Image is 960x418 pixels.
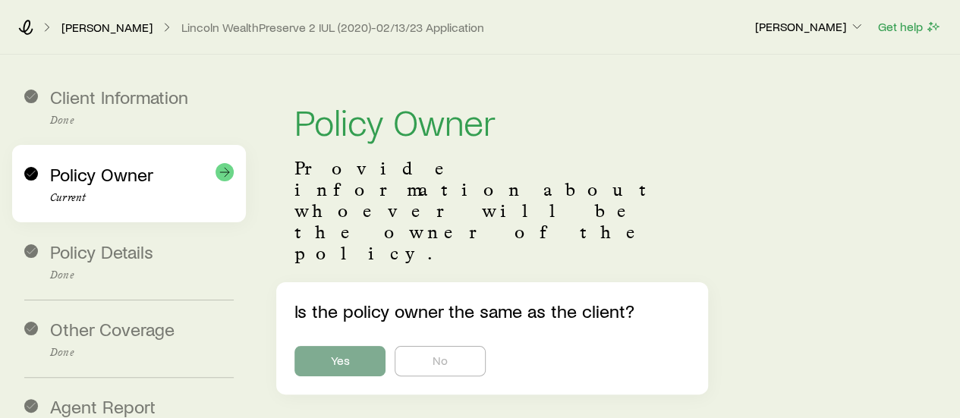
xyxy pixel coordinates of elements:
p: Current [50,192,234,204]
p: Done [50,269,234,281]
button: No [395,346,486,376]
span: Policy Details [50,240,153,262]
button: [PERSON_NAME] [754,18,865,36]
span: Agent Report [50,395,156,417]
p: Is the policy owner the same as the client? [294,300,689,322]
a: [PERSON_NAME] [61,20,153,35]
button: Lincoln WealthPreserve 2 IUL (2020)-02/13/23 Application [181,20,485,35]
p: Done [50,115,234,127]
p: Provide information about whoever will be the owner of the policy. [294,158,689,264]
p: [PERSON_NAME] [755,19,864,34]
h2: Policy Owner [294,103,689,140]
span: Other Coverage [50,318,175,340]
button: Yes [294,346,386,376]
button: Get help [877,18,942,36]
p: Done [50,347,234,359]
span: Client Information [50,86,188,108]
span: Policy Owner [50,163,153,185]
